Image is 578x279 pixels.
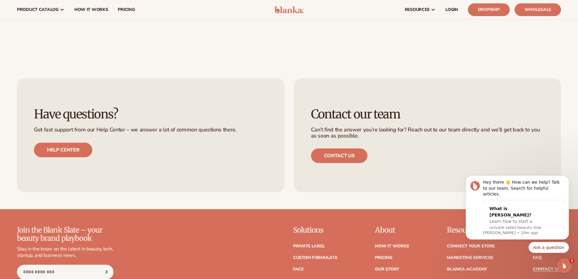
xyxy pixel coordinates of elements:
[375,244,409,248] a: How It Works
[118,7,135,12] span: pricing
[375,267,399,271] a: Our Story
[275,6,303,13] img: logo
[293,267,304,271] a: Face
[557,258,572,273] iframe: Intercom live chat
[405,7,430,12] span: resources
[293,226,337,234] p: Solutions
[311,127,544,139] p: Can’t find the answer you’re looking for? Reach out to our team directly and we’ll get back to yo...
[375,226,409,234] p: About
[375,256,392,260] a: Pricing
[17,7,59,12] span: product catalog
[445,7,458,12] span: LOGIN
[447,267,487,271] a: Blanka Academy
[468,3,510,16] a: Dropship
[311,107,544,121] h3: Contact our team
[515,3,561,16] a: Wholesale
[447,226,495,234] p: Resources
[570,258,574,263] span: 1
[17,226,113,242] p: Join the Blank Slate – your beauty brand playbook
[457,174,578,276] iframe: Intercom notifications message
[311,148,368,163] a: Contact us
[17,246,113,259] p: Stay in the know on the latest in beauty, tech, startup, and business news.
[293,244,325,248] a: Private label
[34,107,267,121] h3: Have questions?
[447,244,495,248] a: Connect your store
[447,256,493,260] a: Marketing services
[34,143,92,157] a: Help center
[74,7,108,12] span: How It Works
[34,127,267,133] p: Get fast support from our Help Center – we answer a lot of common questions there.
[293,256,337,260] a: Custom formulate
